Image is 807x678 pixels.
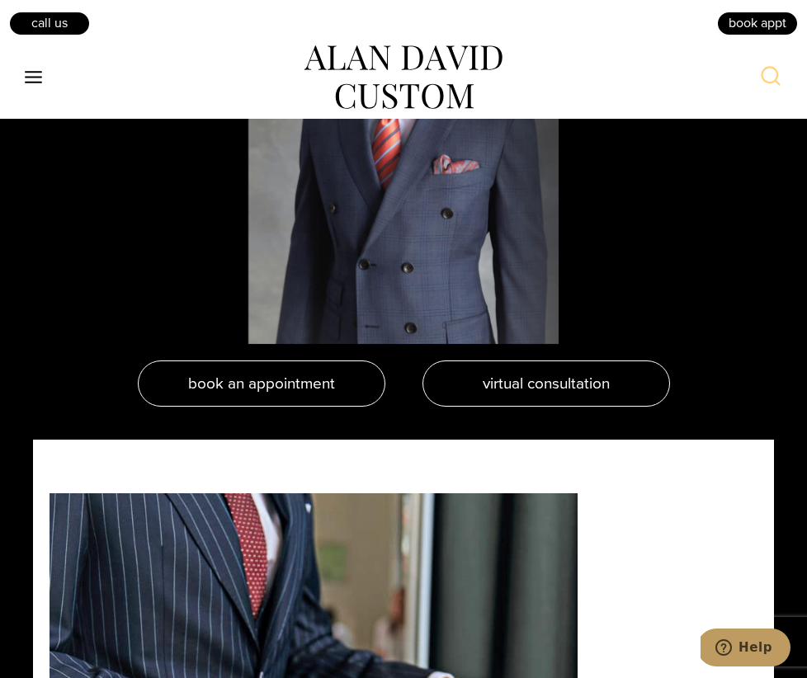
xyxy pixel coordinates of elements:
[422,360,670,407] a: virtual consultation
[701,629,790,670] iframe: Opens a widget where you can chat to one of our agents
[304,45,503,110] img: alan david custom
[751,58,790,97] button: View Search Form
[8,11,91,35] a: Call Us
[17,63,51,92] button: Open menu
[138,360,385,407] a: book an appointment
[188,371,335,395] span: book an appointment
[483,371,610,395] span: virtual consultation
[716,11,799,35] a: book appt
